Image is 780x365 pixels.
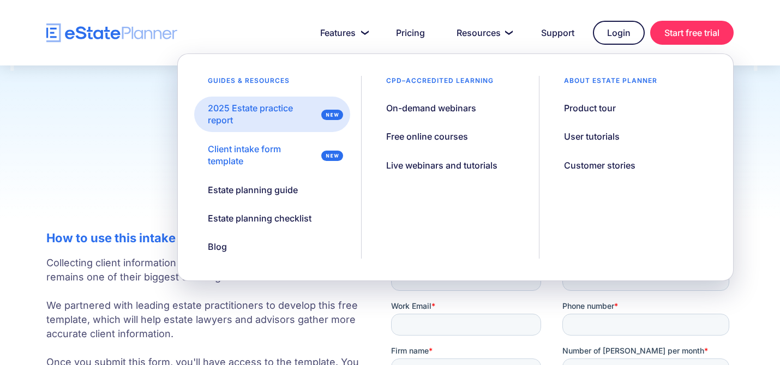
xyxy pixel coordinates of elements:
a: Customer stories [550,154,649,177]
div: Guides & resources [194,76,303,91]
a: Live webinars and tutorials [373,154,511,177]
div: Estate planning checklist [208,212,311,224]
a: Estate planning guide [194,178,311,201]
div: 2025 Estate practice report [208,102,317,127]
a: Pricing [383,22,438,44]
a: home [46,23,177,43]
div: Free online courses [386,130,468,142]
a: Free online courses [373,125,482,148]
a: Product tour [550,97,629,119]
div: Client intake form template [208,143,317,167]
a: Login [593,21,645,45]
div: On-demand webinars [386,102,476,114]
a: 2025 Estate practice report [194,97,350,132]
div: Blog [208,241,227,253]
a: On-demand webinars [373,97,490,119]
div: About estate planner [550,76,671,91]
div: Product tour [564,102,616,114]
a: Resources [443,22,523,44]
a: Support [528,22,587,44]
div: CPD–accredited learning [373,76,507,91]
h2: How to use this intake form template? [46,231,369,245]
div: Customer stories [564,159,635,171]
a: User tutorials [550,125,633,148]
a: Start free trial [650,21,734,45]
a: Blog [194,235,241,258]
a: Features [307,22,377,44]
div: Estate planning guide [208,184,298,196]
a: Client intake form template [194,137,350,173]
a: Estate planning checklist [194,207,325,230]
div: Live webinars and tutorials [386,159,497,171]
div: User tutorials [564,130,620,142]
